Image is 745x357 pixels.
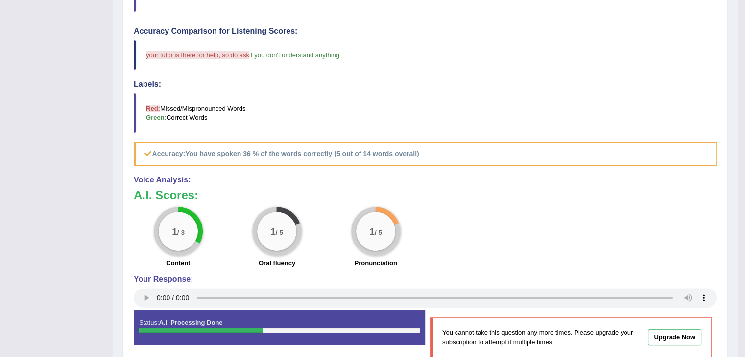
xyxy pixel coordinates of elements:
big: 1 [172,225,177,236]
h4: Accuracy Comparison for Listening Scores: [134,27,717,36]
small: / 5 [375,228,382,236]
label: Oral fluency [259,258,295,268]
h4: Labels: [134,80,717,89]
div: Status: [134,310,425,344]
p: You cannot take this question any more times. Please upgrade your subscription to attempt it mult... [442,328,637,346]
big: 1 [369,225,375,236]
label: Content [166,258,190,268]
h4: Your Response: [134,275,717,284]
b: You have spoken 36 % of the words correctly (5 out of 14 words overall) [185,150,419,157]
blockquote: Missed/Mispronounced Words Correct Words [134,93,717,133]
h4: Voice Analysis: [134,176,717,184]
small: / 3 [177,228,185,236]
b: Green: [146,114,167,121]
strong: A.I. Processing Done [159,319,222,326]
span: your tutor is there for help, so do ask [146,51,249,59]
span: if you don't understand anything [249,51,339,59]
b: A.I. Scores: [134,188,198,201]
a: Upgrade Now [648,329,701,345]
small: / 5 [276,228,283,236]
b: Red: [146,105,160,112]
label: Pronunciation [354,258,397,268]
h5: Accuracy: [134,142,717,165]
big: 1 [271,225,276,236]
